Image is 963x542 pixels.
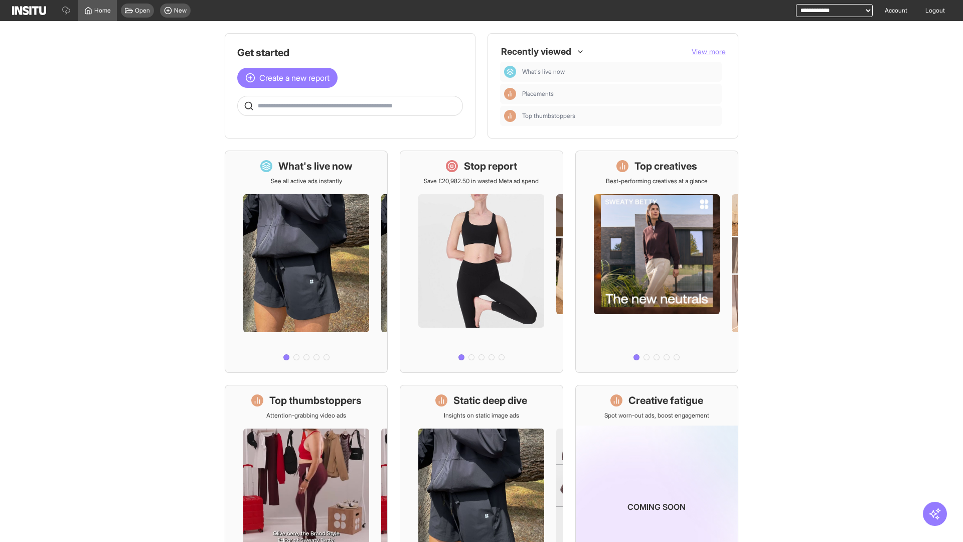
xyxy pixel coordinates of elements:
[606,177,708,185] p: Best-performing creatives at a glance
[464,159,517,173] h1: Stop report
[634,159,697,173] h1: Top creatives
[237,46,463,60] h1: Get started
[504,88,516,100] div: Insights
[269,393,362,408] h1: Top thumbstoppers
[174,7,187,15] span: New
[266,412,346,420] p: Attention-grabbing video ads
[522,112,718,120] span: Top thumbstoppers
[522,68,565,76] span: What's live now
[278,159,353,173] h1: What's live now
[522,90,554,98] span: Placements
[522,68,718,76] span: What's live now
[504,66,516,78] div: Dashboard
[259,72,330,84] span: Create a new report
[692,47,726,56] span: View more
[94,7,111,15] span: Home
[12,6,46,15] img: Logo
[424,177,539,185] p: Save £20,982.50 in wasted Meta ad spend
[504,110,516,122] div: Insights
[692,47,726,57] button: View more
[575,151,738,373] a: Top creativesBest-performing creatives at a glance
[522,112,575,120] span: Top thumbstoppers
[225,151,388,373] a: What's live nowSee all active ads instantly
[453,393,527,408] h1: Static deep dive
[522,90,718,98] span: Placements
[444,412,519,420] p: Insights on static image ads
[400,151,563,373] a: Stop reportSave £20,982.50 in wasted Meta ad spend
[135,7,150,15] span: Open
[237,68,338,88] button: Create a new report
[271,177,342,185] p: See all active ads instantly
